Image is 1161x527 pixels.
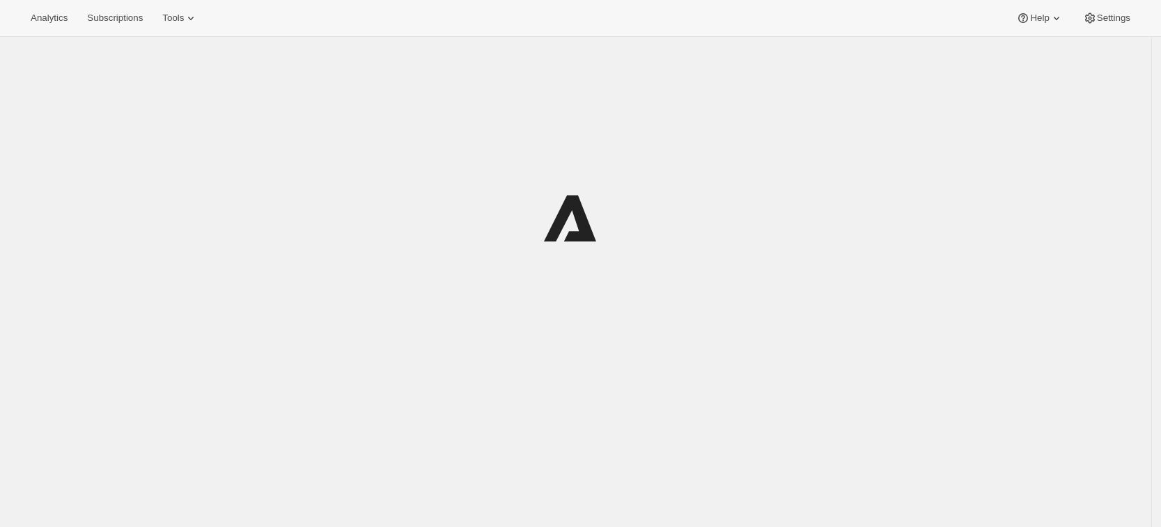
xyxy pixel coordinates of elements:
span: Help [1030,13,1049,24]
span: Subscriptions [87,13,143,24]
button: Help [1008,8,1071,28]
span: Settings [1097,13,1130,24]
span: Tools [162,13,184,24]
button: Tools [154,8,206,28]
span: Analytics [31,13,68,24]
button: Analytics [22,8,76,28]
button: Settings [1075,8,1139,28]
button: Subscriptions [79,8,151,28]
